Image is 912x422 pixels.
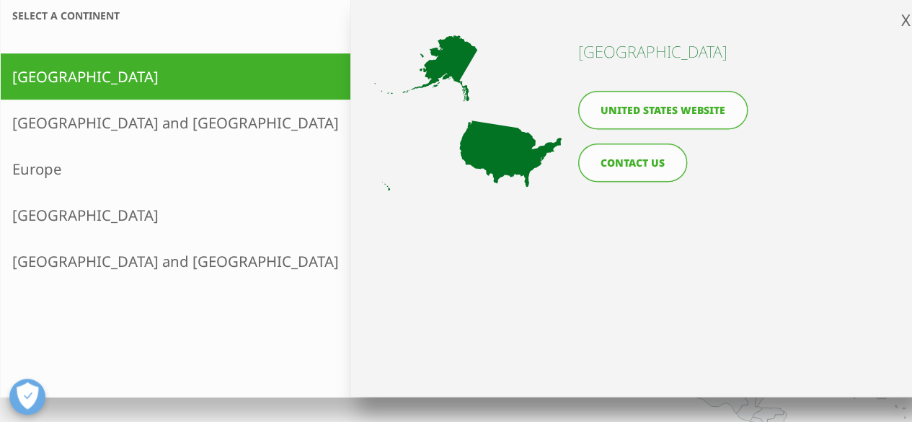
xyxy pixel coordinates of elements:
a: [GEOGRAPHIC_DATA] [1,53,350,100]
button: Open Preferences [9,379,45,415]
a: United States website [578,91,748,129]
a: [GEOGRAPHIC_DATA] and [GEOGRAPHIC_DATA] [1,100,350,146]
a: [GEOGRAPHIC_DATA] [1,192,350,238]
h3: Select a continent [1,9,350,22]
a: CONTACT US [578,144,687,182]
span: X [901,9,911,30]
a: [GEOGRAPHIC_DATA] and [GEOGRAPHIC_DATA] [1,238,350,284]
a: Europe [1,146,350,192]
h4: [GEOGRAPHIC_DATA] [578,40,755,62]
